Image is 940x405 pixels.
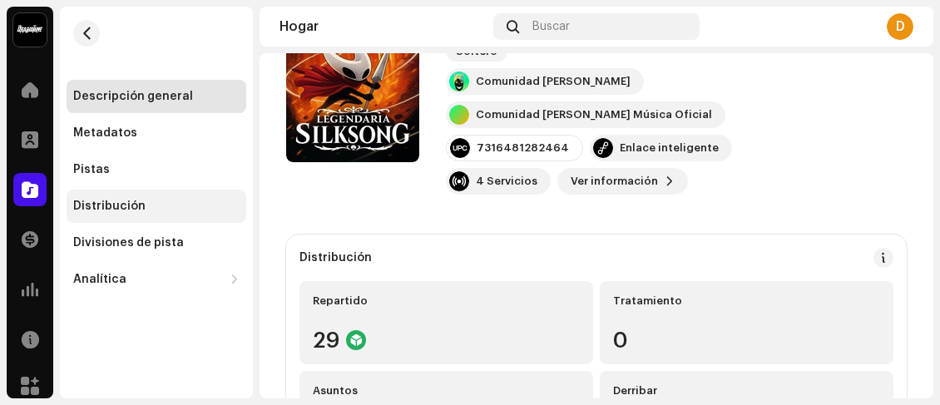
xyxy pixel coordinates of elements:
[73,200,146,212] font: Distribución
[67,80,246,113] re-m-nav-item: Descripción general
[67,263,246,296] re-m-nav-dropdown: Analítica
[73,90,193,103] div: Descripción general
[313,295,368,306] font: Repartido
[449,72,469,91] img: dc1ec1a5-2ecc-4340-aea5-abc682683345
[73,237,184,249] font: Divisiones de pista
[477,142,569,153] font: 7316481282464
[67,190,246,223] re-m-nav-item: Distribución
[571,175,658,186] font: Ver información
[67,226,246,259] re-m-nav-item: Divisiones de pista
[73,126,137,140] div: Metadatos
[613,295,682,306] font: Tratamiento
[67,116,246,150] re-m-nav-item: Metadatos
[896,20,905,33] font: D
[73,200,146,213] div: Distribución
[299,252,372,264] font: Distribución
[73,91,193,102] font: Descripción general
[532,21,570,32] font: Buscar
[13,13,47,47] img: 10370c6a-d0e2-4592-b8a2-38f444b0ca44
[73,274,126,285] font: Analítica
[73,236,184,249] div: Divisiones de pista
[620,142,719,153] font: Enlace inteligente
[476,76,631,86] font: Comunidad [PERSON_NAME]
[476,109,712,120] font: Comunidad [PERSON_NAME] Música Oficial
[557,168,688,195] button: Ver información
[73,273,126,286] div: Analítica
[67,153,246,186] re-m-nav-item: Pistas
[476,175,537,186] font: 4 Servicios
[73,127,137,139] font: Metadatos
[313,385,358,396] font: Asuntos
[613,385,657,396] font: Derribar
[280,20,319,33] font: Hogar
[73,164,110,175] font: Pistas
[73,163,110,176] div: Pistas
